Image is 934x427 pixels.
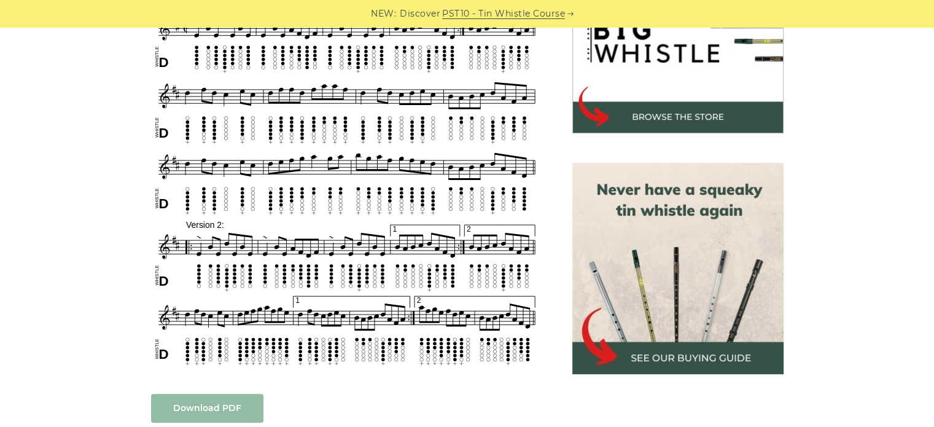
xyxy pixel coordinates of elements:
span: NEW: [371,7,396,21]
img: tin whistle buying guide [572,163,784,374]
span: Discover [400,7,440,21]
a: PST10 - Tin Whistle Course [442,7,565,21]
a: Download PDF [151,394,263,423]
